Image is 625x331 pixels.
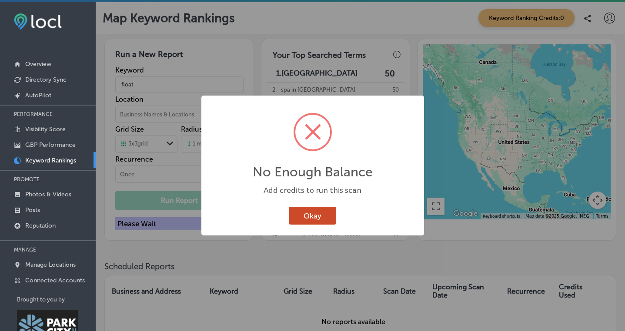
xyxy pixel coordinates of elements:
[25,141,76,149] p: GBP Performance
[25,76,67,83] p: Directory Sync
[210,185,415,196] div: Add credits to run this scan
[25,92,51,99] p: AutoPilot
[25,206,40,214] p: Posts
[25,222,56,229] p: Reputation
[25,277,85,284] p: Connected Accounts
[25,126,66,133] p: Visibility Score
[14,13,62,30] img: fda3e92497d09a02dc62c9cd864e3231.png
[25,157,76,164] p: Keyword Rankings
[25,261,76,268] p: Manage Locations
[25,191,71,198] p: Photos & Videos
[25,60,51,68] p: Overview
[289,207,336,225] button: Okay
[17,296,96,303] p: Brought to you by
[253,164,373,180] h2: No Enough Balance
